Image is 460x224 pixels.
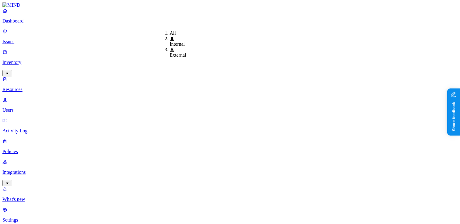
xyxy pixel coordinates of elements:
a: Inventory [2,49,458,75]
span: External [170,52,186,58]
p: Users [2,107,458,113]
a: Resources [2,76,458,92]
a: What's new [2,186,458,202]
p: What's new [2,197,458,202]
iframe: Marker.io feedback button [447,89,460,136]
img: MIND [2,2,20,8]
p: Issues [2,39,458,44]
p: Dashboard [2,18,458,24]
a: Issues [2,29,458,44]
p: Settings [2,217,458,223]
p: Policies [2,149,458,154]
a: Dashboard [2,8,458,24]
p: Inventory [2,60,458,65]
a: Integrations [2,159,458,185]
p: Activity Log [2,128,458,134]
a: Users [2,97,458,113]
a: Settings [2,207,458,223]
a: Activity Log [2,118,458,134]
p: Integrations [2,170,458,175]
a: MIND [2,2,458,8]
a: Policies [2,138,458,154]
p: Resources [2,87,458,92]
span: Internal [170,41,185,47]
